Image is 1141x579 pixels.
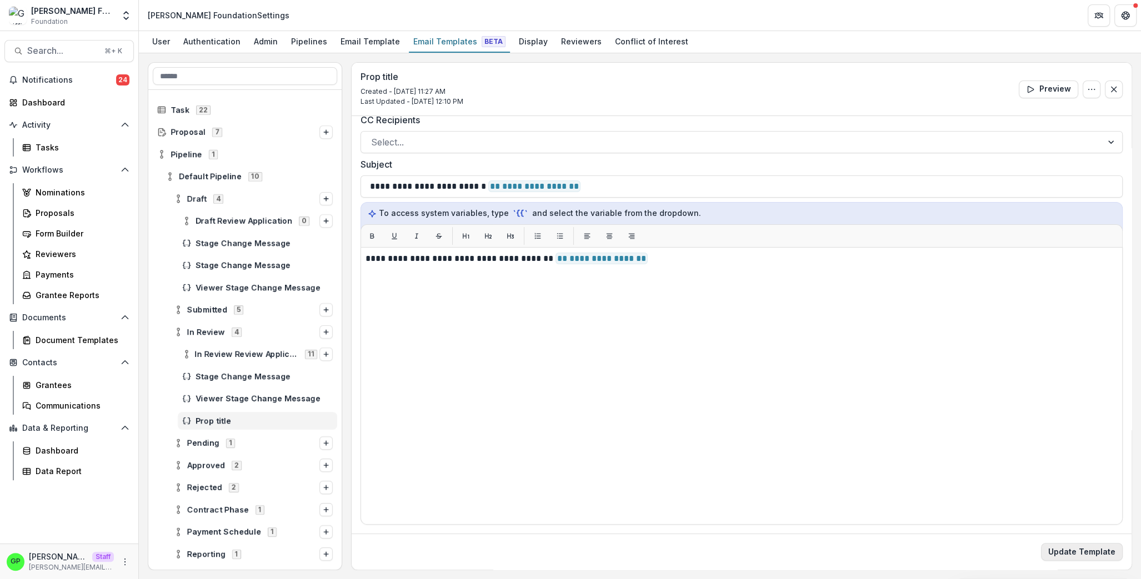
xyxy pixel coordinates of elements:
[161,168,337,185] div: Default Pipeline10
[319,348,333,361] button: Options
[4,354,134,371] button: Open Contacts
[409,31,510,53] a: Email Templates Beta
[319,525,333,538] button: Options
[179,172,242,182] span: Default Pipeline
[22,97,125,108] div: Dashboard
[171,105,189,115] span: Task
[169,434,337,452] div: Pending1Options
[430,227,448,245] button: Strikethrough
[22,313,116,323] span: Documents
[18,331,134,349] a: Document Templates
[187,483,222,492] span: Rejected
[92,552,114,562] p: Staff
[178,212,337,230] div: Draft Review Application0Options
[578,227,596,245] button: Align left
[36,400,125,411] div: Communications
[18,138,134,157] a: Tasks
[299,217,309,225] span: 0
[118,4,134,27] button: Open entity switcher
[361,113,1116,127] label: CC Recipients
[178,256,337,274] div: Stage Change Message
[187,550,226,559] span: Reporting
[102,45,124,57] div: ⌘ + K
[171,128,206,137] span: Proposal
[196,105,211,114] span: 22
[187,305,227,315] span: Submitted
[319,125,333,139] button: Options
[212,128,222,137] span: 7
[196,372,333,381] span: Stage Change Message
[118,555,132,568] button: More
[196,283,333,293] span: Viewer Stage Change Message
[31,5,114,17] div: [PERSON_NAME] Foundation
[36,465,125,477] div: Data Report
[22,120,116,130] span: Activity
[171,150,202,159] span: Pipeline
[287,31,332,53] a: Pipelines
[169,523,337,541] div: Payment Schedule1Options
[4,419,134,437] button: Open Data & Reporting
[305,350,317,359] span: 11
[361,158,1116,171] label: Subject
[249,33,282,49] div: Admin
[187,461,225,470] span: Approved
[248,172,262,181] span: 10
[319,303,333,316] button: Options
[27,46,98,56] span: Search...
[22,358,116,367] span: Contacts
[336,31,404,53] a: Email Template
[18,183,134,202] a: Nominations
[511,208,530,219] code: `{{`
[169,501,337,518] div: Contract Phase1Options
[196,394,333,404] span: Viewer Stage Change Message
[229,483,239,492] span: 2
[249,31,282,53] a: Admin
[187,505,249,515] span: Contract Phase
[1041,543,1123,561] button: Update Template
[4,93,134,112] a: Dashboard
[361,72,463,82] h3: Prop title
[557,31,606,53] a: Reviewers
[319,459,333,472] button: Options
[18,286,134,304] a: Grantee Reports
[36,142,125,153] div: Tasks
[179,31,245,53] a: Authentication
[4,71,134,89] button: Notifications24
[194,350,298,359] span: In Review Review Application
[319,481,333,494] button: Options
[368,207,1115,219] p: To access system variables, type and select the variable from the dropdown.
[1105,80,1123,98] button: Close
[18,245,134,263] a: Reviewers
[143,7,294,23] nav: breadcrumb
[502,227,519,245] button: H3
[36,445,125,456] div: Dashboard
[18,376,134,394] a: Grantees
[514,33,552,49] div: Display
[287,33,332,49] div: Pipelines
[4,116,134,134] button: Open Activity
[36,187,125,198] div: Nominations
[116,74,129,85] span: 24
[386,227,403,245] button: Underline
[169,190,337,208] div: Draft4Options
[179,33,245,49] div: Authentication
[18,441,134,460] a: Dashboard
[178,412,337,430] div: Prop title
[153,123,337,141] div: Proposal7Options
[232,550,241,558] span: 1
[1088,4,1110,27] button: Partners
[4,309,134,326] button: Open Documents
[148,9,289,21] div: [PERSON_NAME] Foundation Settings
[1114,4,1137,27] button: Get Help
[187,439,219,448] span: Pending
[319,214,333,228] button: Options
[22,424,116,433] span: Data & Reporting
[169,323,337,341] div: In Review4Options
[196,217,292,226] span: Draft Review Application
[600,227,618,245] button: Align center
[479,227,497,245] button: H2
[1083,80,1100,98] button: Options
[209,150,218,159] span: 1
[610,31,693,53] a: Conflict of Interest
[361,97,463,107] p: Last Updated - [DATE] 12:10 PM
